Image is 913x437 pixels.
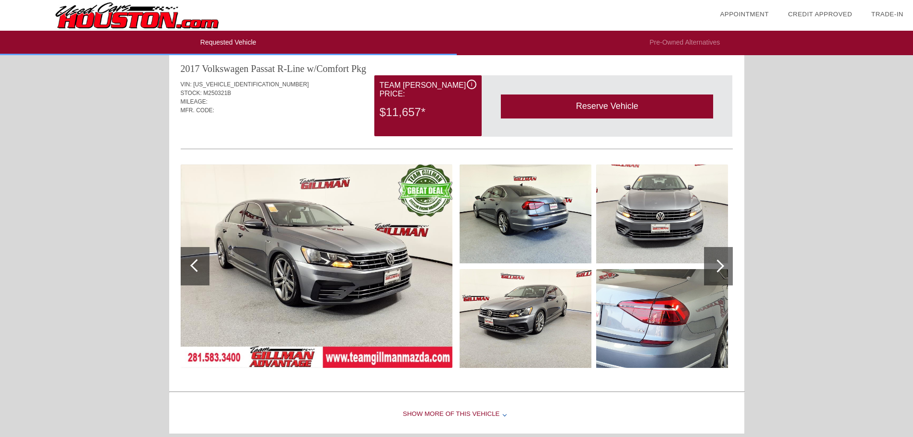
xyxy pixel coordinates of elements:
div: R-Line w/Comfort Pkg [277,62,367,75]
div: Reserve Vehicle [501,94,713,118]
img: 1187788a2b2642c78350c24489340c4b.jpg [460,165,591,263]
a: Appointment [720,11,769,18]
span: [US_VEHICLE_IDENTIFICATION_NUMBER] [193,81,309,88]
span: i [471,81,473,88]
a: Trade-In [871,11,903,18]
img: cd7794ba71a2420e85c85b89b4c5a54c.jpg [596,269,728,368]
div: Quoted on [DATE] 12:18:04 PM [181,120,733,136]
img: a4c6513c3437487cb9cda5dbbde3d06a.jpg [181,165,452,368]
div: $11,657* [380,100,476,125]
img: d9874269ad334022808fc7b37cb645e7.jpg [596,165,728,263]
img: 1629c9f38d0846a2bf51d1442f7474fa.jpg [460,269,591,368]
span: STOCK: [181,90,202,96]
span: MFR. CODE: [181,107,215,114]
div: Team [PERSON_NAME] Price: [380,80,476,100]
span: VIN: [181,81,192,88]
div: 2017 Volkswagen Passat [181,62,275,75]
span: M250321B [203,90,231,96]
a: Credit Approved [788,11,852,18]
span: MILEAGE: [181,98,208,105]
div: Show More of this Vehicle [169,395,744,434]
